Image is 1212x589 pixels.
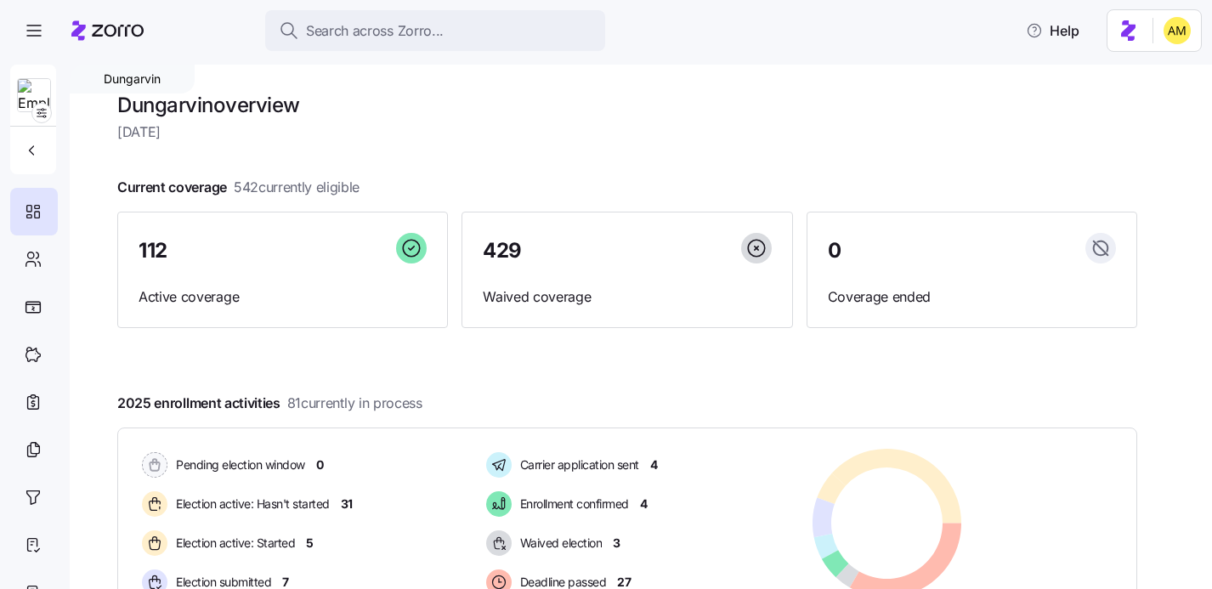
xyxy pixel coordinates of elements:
span: 0 [316,456,324,473]
button: Search across Zorro... [265,10,605,51]
span: 429 [483,241,522,261]
span: 3 [613,535,620,552]
span: 542 currently eligible [234,177,360,198]
img: dfaaf2f2725e97d5ef9e82b99e83f4d7 [1164,17,1191,44]
button: Help [1012,14,1093,48]
span: 0 [828,241,841,261]
div: Dungarvin [70,65,195,93]
span: Current coverage [117,177,360,198]
h1: Dungarvin overview [117,92,1137,118]
img: Employer logo [18,79,50,113]
span: Active coverage [139,286,427,308]
span: 31 [341,496,353,513]
span: Help [1026,20,1079,41]
span: 112 [139,241,167,261]
span: Search across Zorro... [306,20,444,42]
span: Coverage ended [828,286,1116,308]
span: Waived coverage [483,286,771,308]
span: Election active: Started [171,535,295,552]
span: Pending election window [171,456,305,473]
span: Carrier application sent [515,456,639,473]
span: Waived election [515,535,603,552]
span: 81 currently in process [287,393,422,414]
span: [DATE] [117,122,1137,143]
span: 4 [650,456,658,473]
span: 4 [640,496,648,513]
span: 2025 enrollment activities [117,393,422,414]
span: 5 [306,535,314,552]
span: Enrollment confirmed [515,496,629,513]
span: Election active: Hasn't started [171,496,330,513]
